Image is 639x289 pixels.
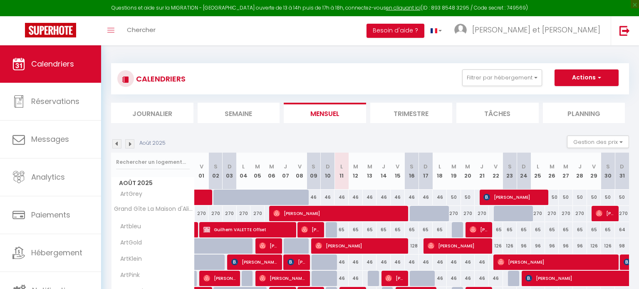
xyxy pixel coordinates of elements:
[517,153,531,190] th: 24
[195,153,209,190] th: 01
[578,163,582,170] abbr: J
[619,25,630,36] img: logout
[545,206,559,221] div: 270
[447,190,461,205] div: 50
[376,222,391,237] div: 65
[334,254,349,270] div: 46
[563,163,568,170] abbr: M
[353,163,358,170] abbr: M
[438,163,441,170] abbr: L
[475,271,489,286] div: 46
[461,153,475,190] th: 20
[620,163,624,170] abbr: D
[503,222,517,237] div: 65
[447,254,461,270] div: 46
[465,163,470,170] abbr: M
[494,163,498,170] abbr: V
[503,153,517,190] th: 23
[433,271,447,286] div: 46
[391,153,405,190] th: 15
[334,190,349,205] div: 46
[363,254,377,270] div: 46
[573,190,587,205] div: 50
[223,153,237,190] th: 03
[113,222,144,231] span: Artbleu
[508,163,512,170] abbr: S
[111,103,193,123] li: Journalier
[31,96,79,106] span: Réservations
[531,238,545,254] div: 96
[559,238,573,254] div: 96
[596,205,614,221] span: [PERSON_NAME]
[419,222,433,237] div: 65
[31,134,69,144] span: Messages
[391,222,405,237] div: 65
[113,271,144,280] span: ArtPink
[223,206,237,221] div: 270
[405,238,419,254] div: 128
[208,153,223,190] th: 02
[121,16,162,45] a: Chercher
[498,254,612,270] span: [PERSON_NAME]
[456,103,539,123] li: Tâches
[367,163,372,170] abbr: M
[587,222,601,237] div: 65
[475,153,489,190] th: 21
[195,206,209,221] div: 270
[334,222,349,237] div: 65
[349,222,363,237] div: 65
[113,238,144,247] span: ArtGold
[424,163,428,170] abbr: D
[237,206,251,221] div: 270
[284,103,366,123] li: Mensuel
[606,163,610,170] abbr: S
[376,254,391,270] div: 46
[447,206,461,221] div: 270
[25,23,76,37] img: Super Booking
[615,222,629,237] div: 64
[405,254,419,270] div: 46
[545,222,559,237] div: 65
[273,205,401,221] span: [PERSON_NAME]
[391,254,405,270] div: 46
[587,238,601,254] div: 126
[31,210,70,220] span: Paiements
[475,254,489,270] div: 46
[447,271,461,286] div: 46
[587,190,601,205] div: 50
[489,238,503,254] div: 126
[470,222,488,237] span: [PERSON_NAME]
[370,103,453,123] li: Trimestre
[433,254,447,270] div: 46
[573,222,587,237] div: 65
[567,136,629,148] button: Gestion des prix
[517,238,531,254] div: 96
[545,153,559,190] th: 26
[410,163,414,170] abbr: S
[363,190,377,205] div: 46
[555,69,619,86] button: Actions
[307,153,321,190] th: 09
[376,190,391,205] div: 46
[349,190,363,205] div: 46
[349,271,363,286] div: 46
[203,222,290,237] span: Guilhem VALETTE Offset
[231,254,277,270] span: [PERSON_NAME]
[31,172,65,182] span: Analytics
[127,25,156,34] span: Chercher
[615,206,629,221] div: 270
[250,206,265,221] div: 270
[433,190,447,205] div: 46
[447,153,461,190] th: 19
[298,163,302,170] abbr: V
[531,206,545,221] div: 270
[259,270,305,286] span: [PERSON_NAME]
[228,163,232,170] abbr: D
[31,59,74,69] span: Calendriers
[462,69,542,86] button: Filtrer par hébergement
[615,238,629,254] div: 98
[349,153,363,190] th: 12
[475,206,489,221] div: 270
[391,190,405,205] div: 46
[363,153,377,190] th: 13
